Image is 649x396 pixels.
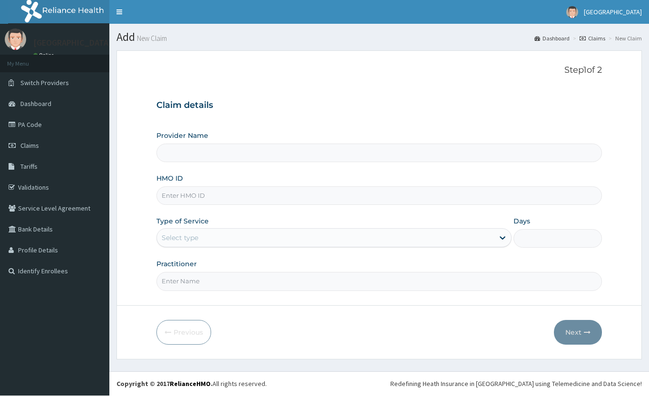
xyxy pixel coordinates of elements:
li: New Claim [606,34,642,42]
label: Provider Name [156,131,208,140]
input: Enter Name [156,272,602,290]
p: Step 1 of 2 [156,65,602,76]
span: Switch Providers [20,78,69,87]
span: [GEOGRAPHIC_DATA] [584,8,642,16]
label: HMO ID [156,174,183,183]
button: Next [554,320,602,345]
footer: All rights reserved. [109,371,649,396]
p: [GEOGRAPHIC_DATA] [33,39,112,47]
span: Tariffs [20,162,38,171]
img: User Image [566,6,578,18]
div: Select type [162,233,198,242]
strong: Copyright © 2017 . [116,379,213,388]
label: Practitioner [156,259,197,269]
label: Days [513,216,530,226]
h1: Add [116,31,642,43]
a: Online [33,52,56,58]
h3: Claim details [156,100,602,111]
span: Dashboard [20,99,51,108]
a: RelianceHMO [170,379,211,388]
input: Enter HMO ID [156,186,602,205]
button: Previous [156,320,211,345]
label: Type of Service [156,216,209,226]
a: Claims [580,34,605,42]
div: Redefining Heath Insurance in [GEOGRAPHIC_DATA] using Telemedicine and Data Science! [390,379,642,388]
img: User Image [5,29,26,50]
span: Claims [20,141,39,150]
small: New Claim [135,35,167,42]
a: Dashboard [534,34,570,42]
